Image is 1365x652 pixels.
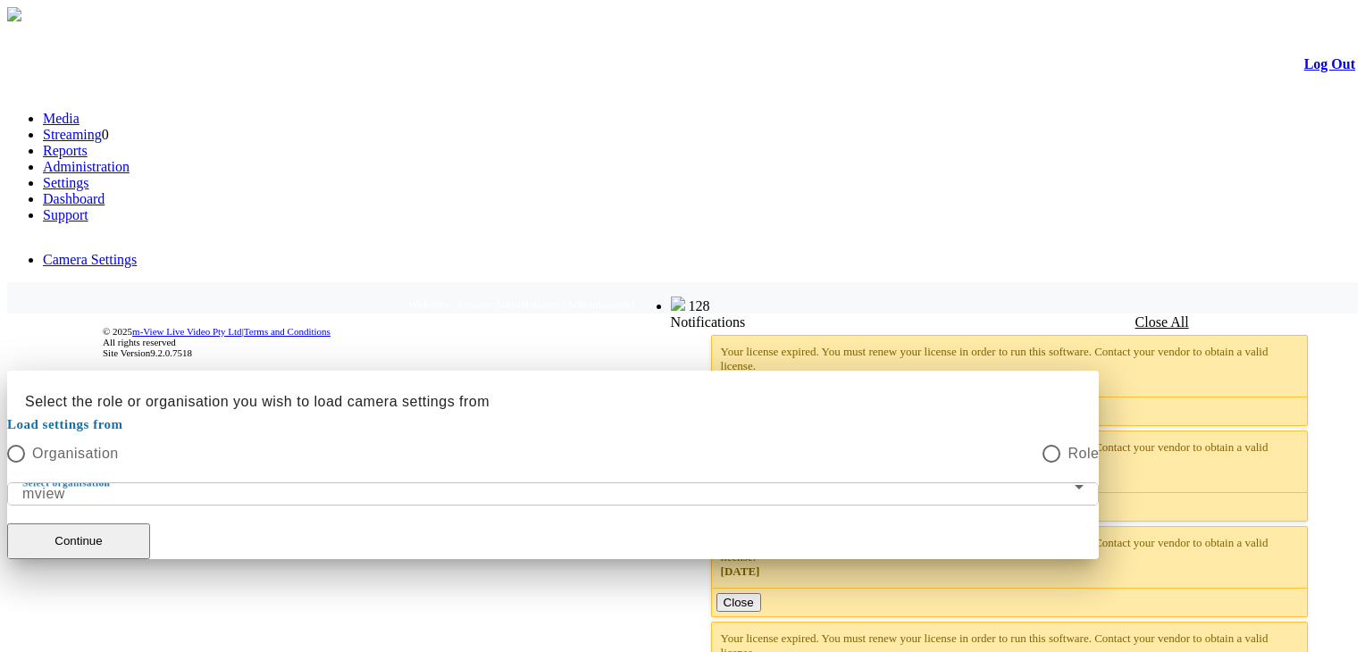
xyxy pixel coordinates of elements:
[1304,56,1355,71] a: Log Out
[25,443,119,464] label: Organisation
[43,143,88,158] a: Reports
[671,314,1320,330] div: Notifications
[671,297,685,311] img: bell25.png
[7,371,1099,413] h2: Select the role or organisation you wish to load camera settings from
[689,298,710,313] span: 128
[408,297,635,311] span: Welcome, System Administrator (Administrator)
[102,127,109,142] span: 0
[22,486,65,501] span: mview
[150,347,192,358] span: 9.2.0.7518
[19,316,90,368] img: DigiCert Secured Site Seal
[132,326,242,337] a: m-View Live Video Pty Ltd
[103,347,1355,358] div: Site Version
[1135,314,1189,330] a: Close All
[43,111,80,126] a: Media
[43,207,88,222] a: Support
[7,523,150,559] button: Continue
[721,564,760,578] span: [DATE]
[244,326,331,337] a: Terms and Conditions
[103,326,1355,358] div: © 2025 | All rights reserved
[43,159,130,174] a: Administration
[716,593,761,612] button: Close
[43,175,89,190] a: Settings
[1060,443,1099,464] label: Role
[43,252,137,267] a: Camera Settings
[7,7,21,21] img: arrow-3.png
[721,345,1299,388] div: Your license expired. You must renew your license in order to run this software. Contact your ven...
[7,414,1099,435] mat-label: Load settings from
[7,442,1099,464] mat-radio-group: Select an option
[43,191,105,206] a: Dashboard
[43,127,102,142] a: Streaming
